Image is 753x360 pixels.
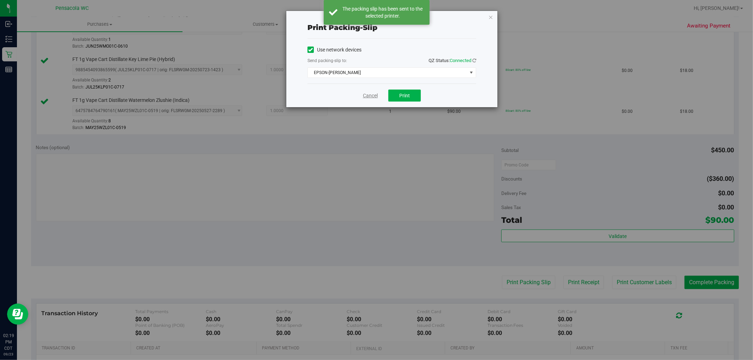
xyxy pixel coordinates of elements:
span: EPSON-[PERSON_NAME] [308,68,467,78]
span: Connected [450,58,471,63]
iframe: Resource center [7,304,28,325]
span: Print [399,93,410,98]
span: QZ Status: [429,58,476,63]
button: Print [388,90,421,102]
span: select [467,68,476,78]
a: Cancel [363,92,378,99]
div: The packing slip has been sent to the selected printer. [341,5,424,19]
label: Use network devices [307,46,361,54]
span: Print packing-slip [307,23,377,32]
label: Send packing-slip to: [307,57,347,64]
